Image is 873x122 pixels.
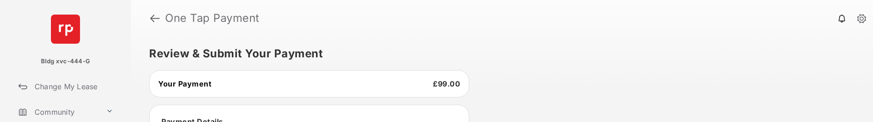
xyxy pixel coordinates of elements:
strong: One Tap Payment [165,13,260,24]
p: Bldg xvc-444-G [41,57,90,66]
img: svg+xml;base64,PHN2ZyB4bWxucz0iaHR0cDovL3d3dy53My5vcmcvMjAwMC9zdmciIHdpZHRoPSI2NCIgaGVpZ2h0PSI2NC... [51,15,80,44]
h5: Review & Submit Your Payment [149,48,848,59]
a: Change My Lease [15,76,131,97]
span: £99.00 [433,79,460,88]
span: Your Payment [158,79,211,88]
